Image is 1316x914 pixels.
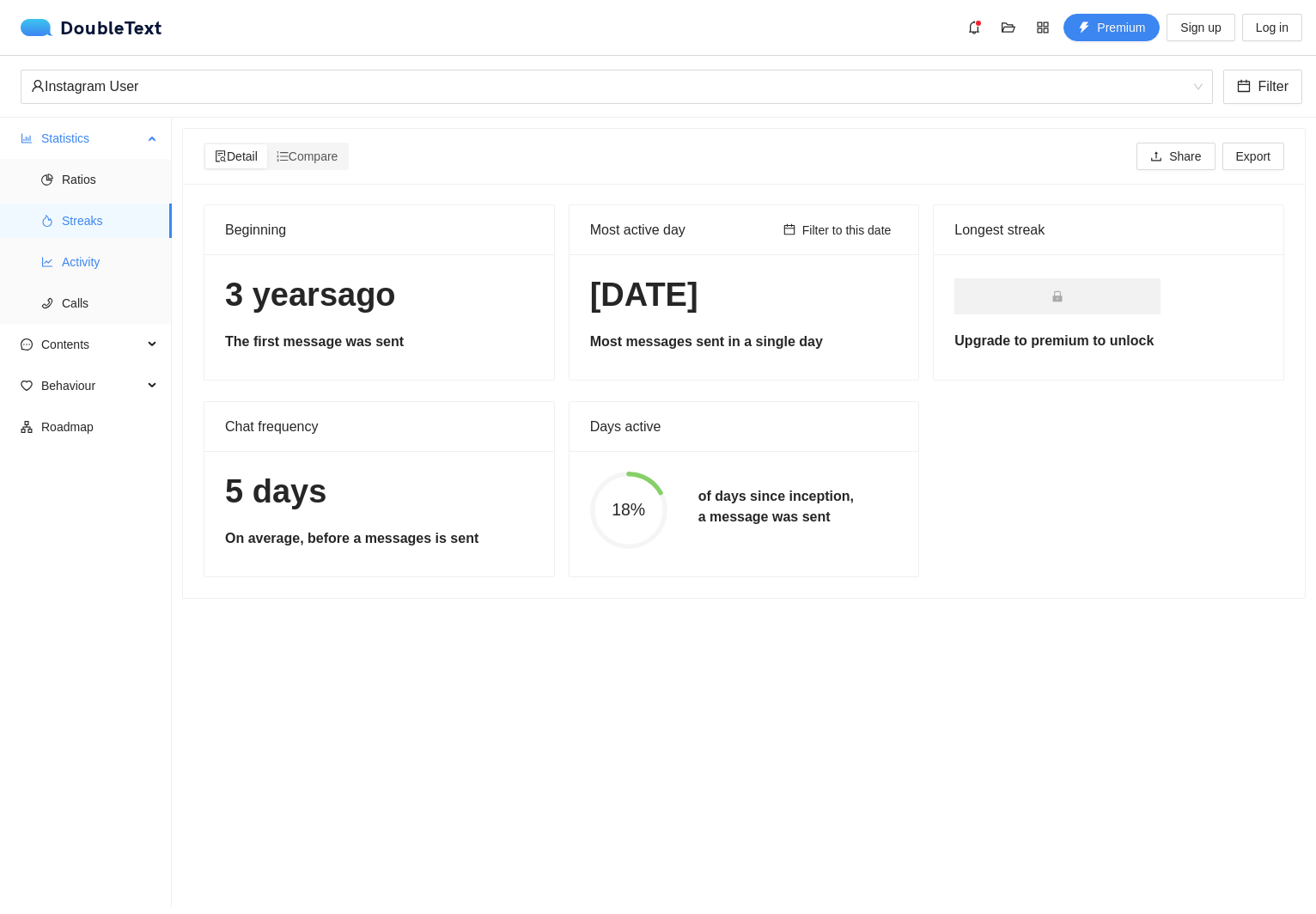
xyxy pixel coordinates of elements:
span: Premium [1097,18,1145,37]
div: Instagram User [31,70,1187,103]
span: apartment [21,421,33,433]
div: DoubleText [21,19,162,36]
h1: [DATE] [590,275,899,315]
h5: The first message was sent [225,332,533,352]
button: Export [1222,143,1284,170]
span: Streaks [62,204,158,238]
span: Filter to this date [802,221,892,240]
span: upload [1150,150,1162,164]
h5: Upgrade to premium to unlock [954,331,1263,351]
span: 18% [590,502,667,519]
span: Sign up [1180,18,1221,37]
span: Instagram User [31,70,1203,103]
a: logoDoubleText [21,19,162,36]
span: bell [961,21,987,34]
div: Most active day [590,205,777,254]
span: user [31,79,45,93]
h1: 3 years ago [225,275,533,315]
button: Sign up [1167,14,1234,41]
button: bell [960,14,988,41]
span: Activity [62,245,158,279]
button: thunderboltPremium [1063,14,1160,41]
button: Log in [1242,14,1302,41]
button: calendarFilter to this date [777,220,899,241]
span: message [21,338,33,350]
span: Behaviour [41,369,143,403]
h1: 5 days [225,472,533,512]
span: ordered-list [277,150,289,162]
div: Chat frequency [225,402,533,451]
span: bar-chart [21,132,33,144]
span: thunderbolt [1078,21,1090,35]
button: folder-open [995,14,1022,41]
div: Longest streak [954,219,1263,241]
span: Detail [215,149,258,163]
button: appstore [1029,14,1057,41]
span: Filter [1258,76,1289,97]
div: Beginning [225,205,533,254]
span: line-chart [41,256,53,268]
button: uploadShare [1136,143,1215,170]
span: Ratios [62,162,158,197]
span: calendar [1237,79,1251,95]
span: phone [41,297,53,309]
span: calendar [783,223,795,237]
button: calendarFilter [1223,70,1302,104]
span: Contents [41,327,143,362]
span: Compare [277,149,338,163]
span: Statistics [41,121,143,155]
span: Roadmap [41,410,158,444]
span: Log in [1256,18,1289,37]
span: Calls [62,286,158,320]
span: Share [1169,147,1201,166]
span: fire [41,215,53,227]
span: pie-chart [41,174,53,186]
h5: Most messages sent in a single day [590,332,899,352]
div: Days active [590,402,899,451]
span: lock [1051,290,1063,302]
span: heart [21,380,33,392]
span: file-search [215,150,227,162]
h5: On average, before a messages is sent [225,528,533,549]
span: Export [1236,147,1270,166]
h5: of days since inception, a message was sent [698,486,854,527]
span: folder-open [996,21,1021,34]
img: logo [21,19,60,36]
span: appstore [1030,21,1056,34]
